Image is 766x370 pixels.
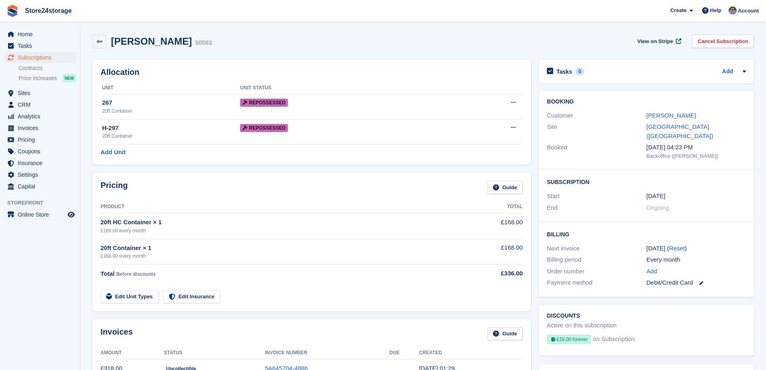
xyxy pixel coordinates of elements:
th: Unit Status [240,82,449,95]
div: 20ft Container [102,132,240,140]
div: 20ft Container × 1 [101,244,458,253]
span: Capital [18,181,66,192]
a: menu [4,209,76,220]
h2: Subscription [547,178,746,186]
div: [DATE] ( ) [647,244,746,253]
a: menu [4,99,76,110]
span: Price increases [18,74,57,82]
span: Repossessed [240,99,288,107]
a: menu [4,122,76,134]
span: Pricing [18,134,66,145]
div: Every month [647,255,746,265]
a: Price increases NEW [18,74,76,83]
span: Ongoing [647,204,669,211]
a: menu [4,146,76,157]
th: Invoice Number [265,347,390,360]
th: Unit [101,82,240,95]
div: £168.00 every month [101,227,458,234]
a: Add [647,267,657,276]
span: Invoices [18,122,66,134]
h2: Billing [547,230,746,238]
th: Product [101,201,458,213]
div: Billing period [547,255,646,265]
div: [DATE] 04:23 PM [647,143,746,152]
th: Status [164,347,265,360]
a: menu [4,29,76,40]
h2: Tasks [557,68,572,75]
div: £168.00 every month [101,252,458,260]
div: Debit/Credit Card [647,278,746,287]
img: Jane Welch [729,6,737,14]
td: £168.00 [458,239,523,264]
div: End [547,203,646,213]
div: Active on this subscription [547,321,616,330]
span: Subscriptions [18,52,66,63]
div: Order number [547,267,646,276]
span: Sites [18,87,66,99]
h2: Booking [547,99,746,105]
a: Add [722,67,733,76]
time: 2024-09-01 00:00:00 UTC [647,192,665,201]
span: CRM [18,99,66,110]
td: £168.00 [458,213,523,239]
span: Settings [18,169,66,180]
a: Preview store [66,210,76,219]
div: Payment method [547,278,646,287]
div: £336.00 [458,269,523,278]
div: 50583 [195,38,212,48]
a: menu [4,111,76,122]
th: Amount [101,347,164,360]
th: Due [389,347,419,360]
span: Coupons [18,146,66,157]
a: menu [4,134,76,145]
a: menu [4,157,76,169]
div: Customer [547,111,646,120]
a: View on Stripe [634,35,683,48]
div: Start [547,192,646,201]
span: Online Store [18,209,66,220]
span: View on Stripe [637,37,673,45]
span: Analytics [18,111,66,122]
div: Next invoice [547,244,646,253]
h2: [PERSON_NAME] [111,36,192,47]
div: H-297 [102,124,240,133]
span: Storefront [7,199,80,207]
th: Total [458,201,523,213]
span: on Subscription [593,335,635,347]
a: Contracts [18,64,76,72]
div: 20ft HC Container × 1 [101,218,458,227]
a: [GEOGRAPHIC_DATA] ([GEOGRAPHIC_DATA]) [647,123,713,139]
span: Account [738,7,759,15]
span: Create [670,6,686,14]
div: 20ft Container [102,107,240,115]
span: Repossessed [240,124,288,132]
a: Add Unit [101,148,125,157]
h2: Allocation [101,68,523,77]
span: Insurance [18,157,66,169]
span: Total [101,270,115,277]
div: £18.00 forever [547,335,591,344]
a: Cancel Subscription [692,35,754,48]
div: 0 [575,68,585,75]
a: menu [4,181,76,192]
div: 267 [102,98,240,107]
div: Site [547,122,646,141]
a: menu [4,169,76,180]
a: Guide [487,327,523,341]
h2: Discounts [547,313,746,319]
span: Tasks [18,40,66,52]
div: Booked [547,143,646,160]
a: Store24storage [22,4,75,17]
a: Edit Unit Types [101,290,158,303]
a: menu [4,52,76,63]
a: Guide [487,181,523,194]
a: Edit Insurance [163,290,220,303]
span: Home [18,29,66,40]
span: Help [710,6,721,14]
a: Reset [669,245,685,252]
th: Created [419,347,523,360]
span: Before discounts [116,271,156,277]
div: Backoffice ([PERSON_NAME]) [647,152,746,160]
img: stora-icon-8386f47178a22dfd0bd8f6a31ec36ba5ce8667c1dd55bd0f319d3a0aa187defe.svg [6,5,18,17]
a: [PERSON_NAME] [647,112,696,119]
